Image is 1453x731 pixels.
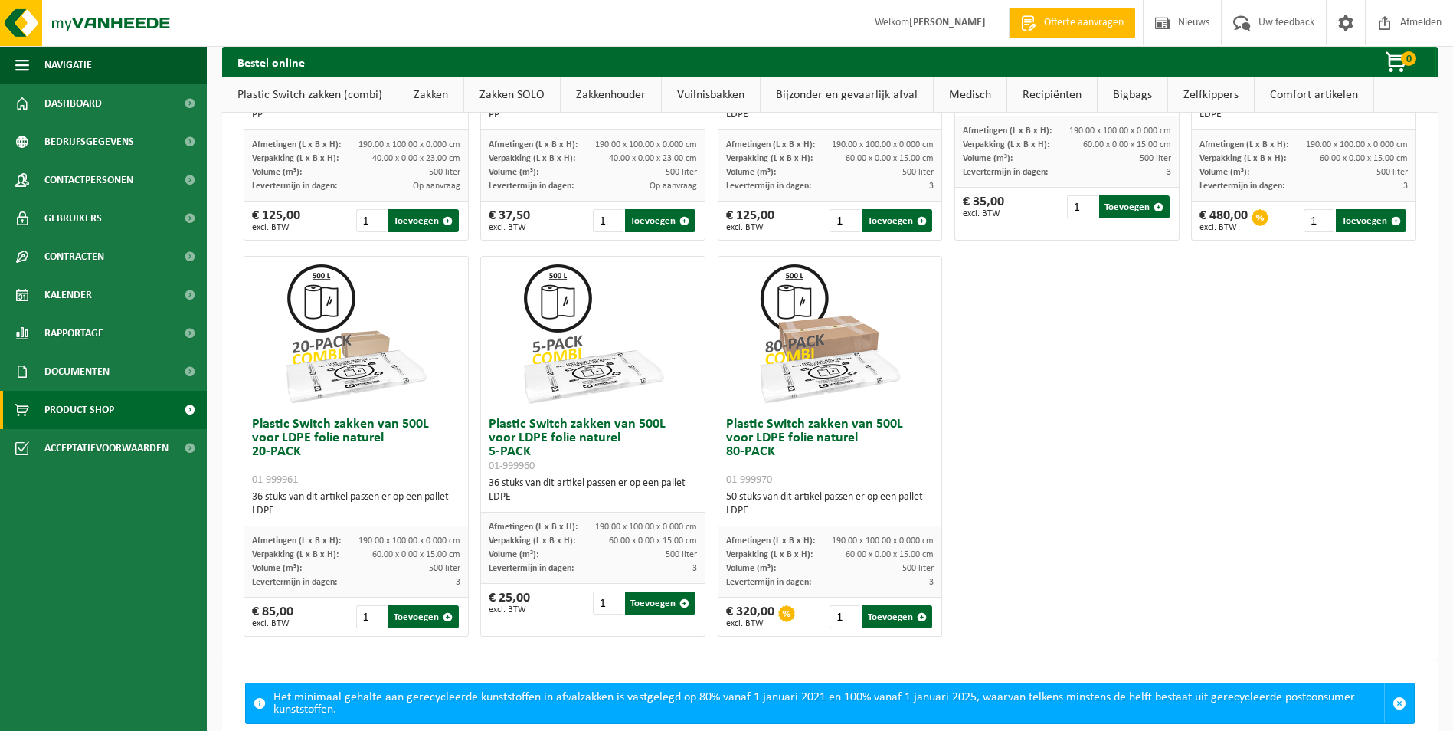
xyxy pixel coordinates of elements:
[1199,108,1408,122] div: LDPE
[489,223,530,232] span: excl. BTW
[609,154,697,163] span: 40.00 x 0.00 x 23.00 cm
[44,238,104,276] span: Contracten
[595,523,697,532] span: 190.00 x 100.00 x 0.000 cm
[726,550,813,559] span: Verpakking (L x B x H):
[830,209,860,232] input: 1
[1199,209,1248,232] div: € 480,00
[761,77,933,113] a: Bijzonder en gevaarlijk afval
[726,504,934,518] div: LDPE
[1098,77,1167,113] a: Bigbags
[1199,140,1288,149] span: Afmetingen (L x B x H):
[929,578,934,587] span: 3
[252,209,300,232] div: € 125,00
[358,536,460,546] span: 190.00 x 100.00 x 0.000 cm
[356,209,387,232] input: 1
[726,564,776,573] span: Volume (m³):
[1007,77,1097,113] a: Recipiënten
[489,490,697,504] div: LDPE
[1168,77,1254,113] a: Zelfkippers
[44,276,92,314] span: Kalender
[252,140,341,149] span: Afmetingen (L x B x H):
[862,209,932,232] button: Toevoegen
[1384,683,1414,723] a: Sluit melding
[489,182,574,191] span: Levertermijn in dagen:
[44,314,103,352] span: Rapportage
[252,605,293,628] div: € 85,00
[489,108,697,122] div: PP
[44,352,110,391] span: Documenten
[489,550,538,559] span: Volume (m³):
[561,77,661,113] a: Zakkenhouder
[252,182,337,191] span: Levertermijn in dagen:
[388,605,459,628] button: Toevoegen
[609,536,697,546] span: 60.00 x 0.00 x 15.00 cm
[1199,168,1249,177] span: Volume (m³):
[516,257,669,410] img: 01-999960
[963,140,1049,149] span: Verpakking (L x B x H):
[398,77,463,113] a: Zakken
[1304,209,1334,232] input: 1
[1336,209,1406,232] button: Toevoegen
[252,564,302,573] span: Volume (m³):
[44,391,114,429] span: Product Shop
[489,154,575,163] span: Verpakking (L x B x H):
[252,619,293,628] span: excl. BTW
[726,168,776,177] span: Volume (m³):
[593,209,623,232] input: 1
[963,168,1048,177] span: Levertermijn in dagen:
[489,536,575,546] span: Verpakking (L x B x H):
[489,523,578,532] span: Afmetingen (L x B x H):
[726,223,774,232] span: excl. BTW
[429,168,460,177] span: 500 liter
[489,477,697,504] div: 36 stuks van dit artikel passen er op een pallet
[489,605,530,615] span: excl. BTW
[252,168,302,177] span: Volume (m³):
[666,168,697,177] span: 500 liter
[846,550,934,559] span: 60.00 x 0.00 x 15.00 cm
[625,209,695,232] button: Toevoegen
[934,77,1006,113] a: Medisch
[726,209,774,232] div: € 125,00
[726,154,813,163] span: Verpakking (L x B x H):
[464,77,560,113] a: Zakken SOLO
[280,257,433,410] img: 01-999961
[1009,8,1135,38] a: Offerte aanvragen
[252,154,339,163] span: Verpakking (L x B x H):
[489,418,697,473] h3: Plastic Switch zakken van 500L voor LDPE folie naturel 5-PACK
[44,429,169,467] span: Acceptatievoorwaarden
[726,619,774,628] span: excl. BTW
[726,605,774,628] div: € 320,00
[44,84,102,123] span: Dashboard
[489,461,535,472] span: 01-999960
[726,490,934,518] div: 50 stuks van dit artikel passen er op een pallet
[650,182,697,191] span: Op aanvraag
[356,605,387,628] input: 1
[902,564,934,573] span: 500 liter
[1099,195,1170,218] button: Toevoegen
[252,536,341,546] span: Afmetingen (L x B x H):
[429,564,460,573] span: 500 liter
[388,209,459,232] button: Toevoegen
[963,195,1004,218] div: € 35,00
[44,199,102,238] span: Gebruikers
[489,140,578,149] span: Afmetingen (L x B x H):
[1320,154,1408,163] span: 60.00 x 0.00 x 15.00 cm
[1140,154,1171,163] span: 500 liter
[372,550,460,559] span: 60.00 x 0.00 x 15.00 cm
[1403,182,1408,191] span: 3
[902,168,934,177] span: 500 liter
[593,592,623,615] input: 1
[44,123,134,161] span: Bedrijfsgegevens
[726,182,811,191] span: Levertermijn in dagen:
[252,474,298,486] span: 01-999961
[252,490,460,518] div: 36 stuks van dit artikel passen er op een pallet
[726,474,772,486] span: 01-999970
[726,108,934,122] div: LDPE
[456,578,460,587] span: 3
[1401,51,1416,66] span: 0
[909,17,986,28] strong: [PERSON_NAME]
[489,168,538,177] span: Volume (m³):
[1040,15,1127,31] span: Offerte aanvragen
[44,161,133,199] span: Contactpersonen
[1083,140,1171,149] span: 60.00 x 0.00 x 15.00 cm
